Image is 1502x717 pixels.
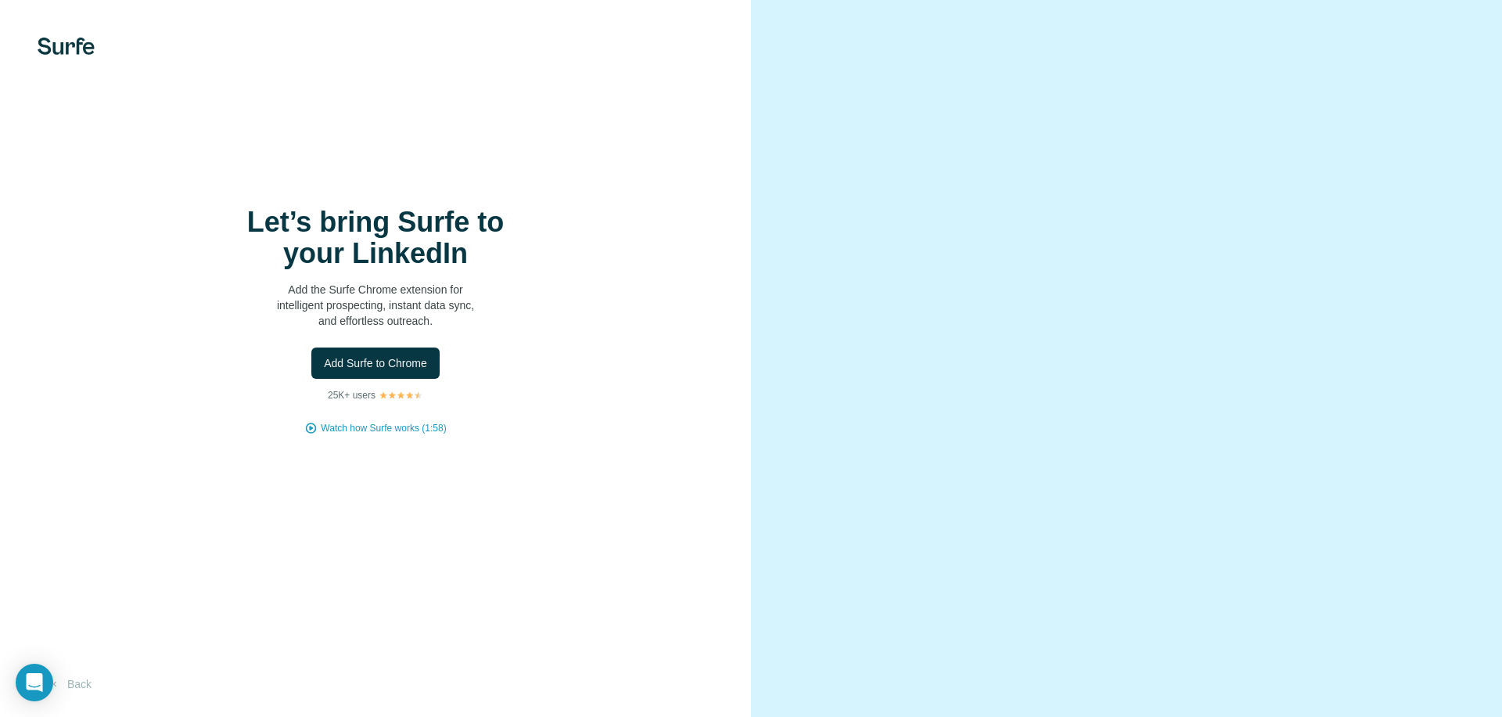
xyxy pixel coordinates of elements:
[219,282,532,329] p: Add the Surfe Chrome extension for intelligent prospecting, instant data sync, and effortless out...
[379,391,423,400] img: Rating Stars
[311,348,440,379] button: Add Surfe to Chrome
[38,38,95,55] img: Surfe's logo
[16,664,53,701] div: Open Intercom Messenger
[324,355,427,371] span: Add Surfe to Chrome
[328,388,375,402] p: 25K+ users
[38,670,102,698] button: Back
[219,207,532,269] h1: Let’s bring Surfe to your LinkedIn
[321,421,446,435] button: Watch how Surfe works (1:58)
